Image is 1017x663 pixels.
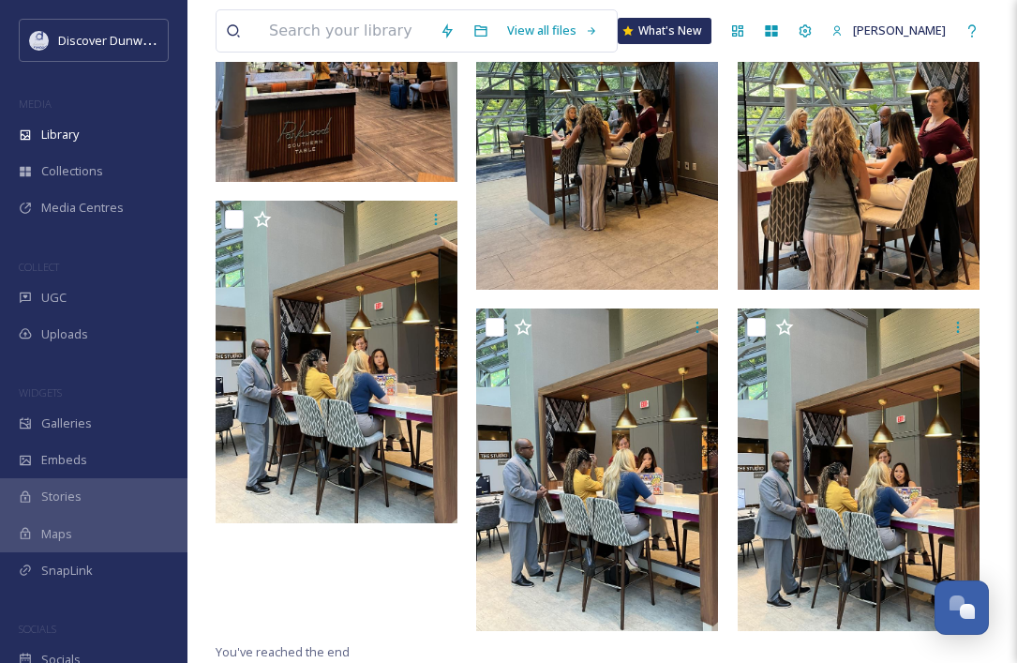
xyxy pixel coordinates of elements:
span: WIDGETS [19,385,62,399]
span: Collections [41,162,103,180]
img: IMG_2319.jpeg [216,201,457,523]
span: You've reached the end [216,643,350,660]
span: SOCIALS [19,622,56,636]
span: Embeds [41,451,87,469]
span: Stories [41,488,82,505]
span: Media Centres [41,199,124,217]
button: Open Chat [935,580,989,635]
input: Search your library [260,10,430,52]
span: Maps [41,525,72,543]
img: 696246f7-25b9-4a35-beec-0db6f57a4831.png [30,31,49,50]
span: Uploads [41,325,88,343]
img: IMG_2318.jpeg [476,309,718,631]
span: COLLECT [19,260,59,274]
img: IMG_2322.jpeg [738,309,980,631]
a: What's New [618,18,711,44]
span: [PERSON_NAME] [853,22,946,38]
span: Library [41,126,79,143]
span: MEDIA [19,97,52,111]
span: UGC [41,289,67,307]
a: View all files [498,12,607,49]
span: Galleries [41,414,92,432]
a: [PERSON_NAME] [822,12,955,49]
span: SnapLink [41,562,93,580]
span: Discover Dunwoody [58,31,171,49]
